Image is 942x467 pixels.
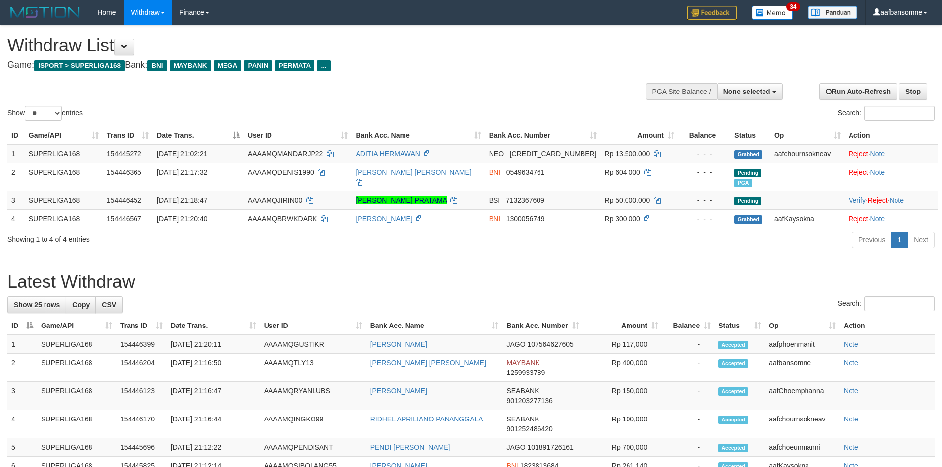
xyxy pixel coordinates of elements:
td: - [662,382,715,410]
a: PENDI [PERSON_NAME] [370,443,450,451]
th: Action [845,126,938,144]
td: Rp 100,000 [583,410,662,438]
td: [DATE] 21:16:50 [167,354,260,382]
span: Copy 107564627605 to clipboard [527,340,573,348]
span: Rp 300.000 [605,215,640,223]
input: Search: [864,106,935,121]
span: NEO [489,150,504,158]
span: Rp 604.000 [605,168,640,176]
td: aafchoeunmanni [765,438,840,457]
img: panduan.png [808,6,857,19]
span: None selected [723,88,770,95]
td: [DATE] 21:20:11 [167,335,260,354]
h1: Latest Withdraw [7,272,935,292]
td: 154446170 [116,410,167,438]
img: MOTION_logo.png [7,5,83,20]
span: Copy 901203277136 to clipboard [506,397,552,405]
span: [DATE] 21:17:32 [157,168,207,176]
td: · [845,163,938,191]
span: Copy 901252486420 to clipboard [506,425,552,433]
span: Accepted [718,387,748,396]
td: SUPERLIGA168 [37,382,116,410]
td: Rp 400,000 [583,354,662,382]
th: Trans ID: activate to sort column ascending [116,317,167,335]
td: · [845,144,938,163]
a: Reject [868,196,888,204]
a: Verify [849,196,866,204]
span: [DATE] 21:20:40 [157,215,207,223]
a: Note [870,150,885,158]
td: Rp 700,000 [583,438,662,457]
a: Note [844,443,858,451]
span: JAGO [506,340,525,348]
th: ID: activate to sort column descending [7,317,37,335]
th: Balance [678,126,730,144]
span: PERMATA [275,60,315,71]
span: [DATE] 21:18:47 [157,196,207,204]
td: aafKaysokna [770,209,845,228]
td: · [845,209,938,228]
span: Copy 5859458219973071 to clipboard [510,150,597,158]
th: Date Trans.: activate to sort column descending [153,126,244,144]
td: SUPERLIGA168 [37,438,116,457]
a: Show 25 rows [7,296,66,313]
td: [DATE] 21:12:22 [167,438,260,457]
span: Rp 50.000.000 [605,196,650,204]
th: Bank Acc. Number: activate to sort column ascending [485,126,601,144]
td: Rp 117,000 [583,335,662,354]
span: Pending [734,197,761,205]
td: 3 [7,382,37,410]
td: - [662,354,715,382]
th: Game/API: activate to sort column ascending [37,317,116,335]
span: 34 [786,2,800,11]
a: ADITIA HERMAWAN [356,150,420,158]
span: Copy 0549634761 to clipboard [506,168,545,176]
a: Note [844,340,858,348]
th: Bank Acc. Name: activate to sort column ascending [352,126,485,144]
th: Trans ID: activate to sort column ascending [103,126,153,144]
td: SUPERLIGA168 [37,354,116,382]
th: Status: activate to sort column ascending [715,317,765,335]
td: · · [845,191,938,209]
span: SEABANK [506,415,539,423]
a: [PERSON_NAME] PRATAMA [356,196,447,204]
span: SEABANK [506,387,539,395]
td: - [662,335,715,354]
a: Reject [849,215,868,223]
span: Copy 7132367609 to clipboard [506,196,544,204]
a: Reject [849,150,868,158]
td: 1 [7,335,37,354]
th: User ID: activate to sort column ascending [244,126,352,144]
td: SUPERLIGA168 [25,191,103,209]
td: SUPERLIGA168 [37,335,116,354]
th: User ID: activate to sort column ascending [260,317,366,335]
span: MEGA [214,60,242,71]
td: SUPERLIGA168 [37,410,116,438]
a: Stop [899,83,927,100]
a: Copy [66,296,96,313]
a: Note [844,387,858,395]
div: - - - [682,149,726,159]
span: 154445272 [107,150,141,158]
span: 154446365 [107,168,141,176]
input: Search: [864,296,935,311]
span: Copy [72,301,90,309]
td: 4 [7,209,25,228]
h4: Game: Bank: [7,60,618,70]
td: [DATE] 21:16:47 [167,382,260,410]
button: None selected [717,83,783,100]
span: PANIN [244,60,272,71]
a: RIDHEL APRILIANO PANANGGALA [370,415,483,423]
span: ISPORT > SUPERLIGA168 [34,60,125,71]
label: Show entries [7,106,83,121]
a: Note [870,168,885,176]
td: aafchournsokneav [765,410,840,438]
span: Marked by aafchhiseyha [734,179,752,187]
div: - - - [682,195,726,205]
td: AAAAMQINGKO99 [260,410,366,438]
select: Showentries [25,106,62,121]
span: AAAAMQJIRIN00 [248,196,302,204]
td: AAAAMQGUSTIKR [260,335,366,354]
a: [PERSON_NAME] [PERSON_NAME] [356,168,471,176]
th: Op: activate to sort column ascending [770,126,845,144]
